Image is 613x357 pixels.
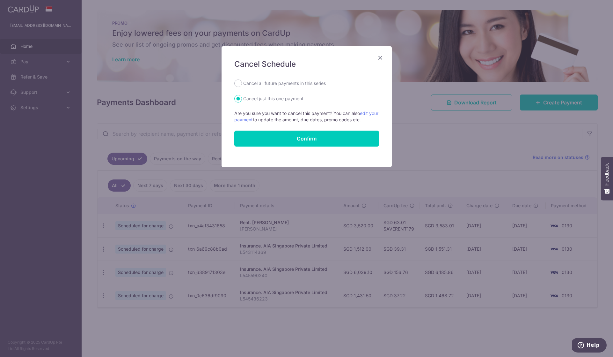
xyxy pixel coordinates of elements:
[572,338,607,354] iframe: Opens a widget where you can find more information
[601,157,613,200] button: Feedback - Show survey
[243,80,326,87] label: Cancel all future payments in this series
[243,95,303,103] label: Cancel just this one payment
[376,54,384,62] button: Close
[604,163,610,186] span: Feedback
[234,131,379,147] button: Confirm
[234,59,379,69] h5: Cancel Schedule
[234,110,379,123] p: Are you sure you want to cancel this payment? You can also to update the amount, due dates, promo...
